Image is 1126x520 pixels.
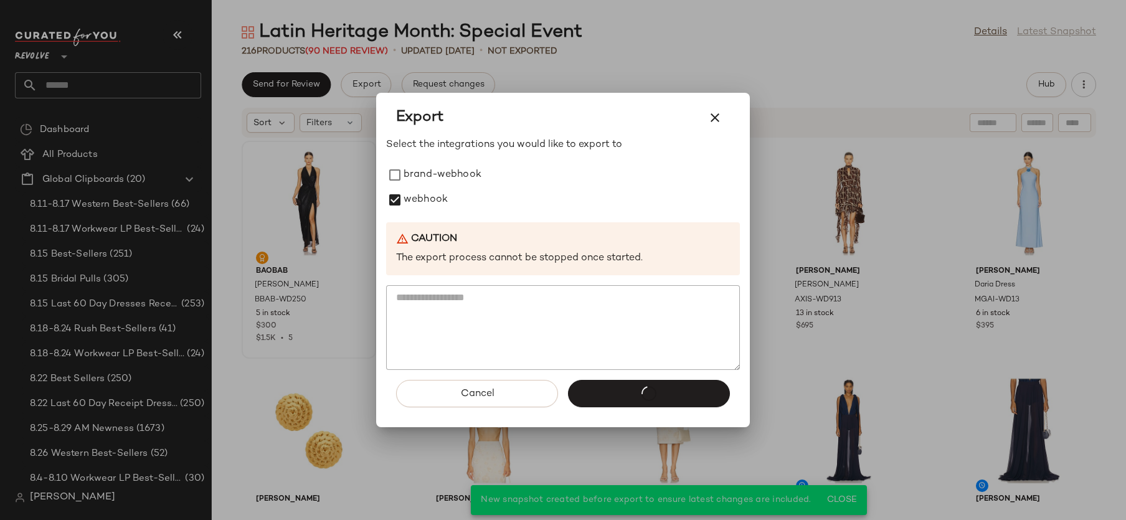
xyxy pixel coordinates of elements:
[460,388,494,400] span: Cancel
[396,380,558,407] button: Cancel
[396,252,730,266] p: The export process cannot be stopped once started.
[386,138,740,153] p: Select the integrations you would like to export to
[396,108,443,128] span: Export
[404,163,481,187] label: brand-webhook
[411,232,457,247] b: Caution
[404,187,448,212] label: webhook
